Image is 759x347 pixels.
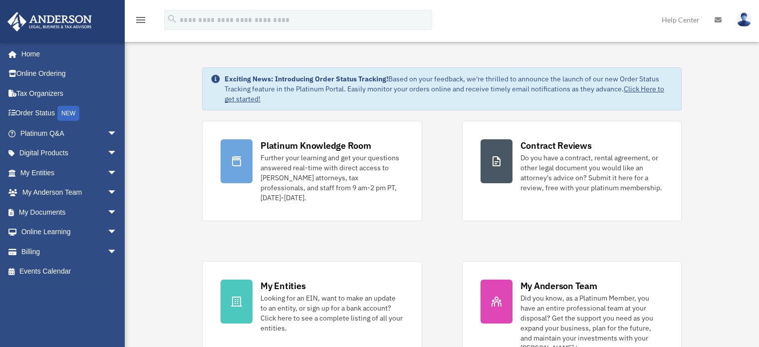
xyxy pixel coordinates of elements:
span: arrow_drop_down [107,242,127,262]
div: Further your learning and get your questions answered real-time with direct access to [PERSON_NAM... [260,153,403,203]
a: Online Learningarrow_drop_down [7,222,132,242]
span: arrow_drop_down [107,183,127,203]
a: Platinum Knowledge Room Further your learning and get your questions answered real-time with dire... [202,121,422,221]
span: arrow_drop_down [107,163,127,183]
span: arrow_drop_down [107,222,127,243]
div: Based on your feedback, we're thrilled to announce the launch of our new Order Status Tracking fe... [225,74,673,104]
a: Online Ordering [7,64,132,84]
a: My Entitiesarrow_drop_down [7,163,132,183]
div: Looking for an EIN, want to make an update to an entity, or sign up for a bank account? Click her... [260,293,403,333]
div: NEW [57,106,79,121]
div: Contract Reviews [520,139,592,152]
a: Order StatusNEW [7,103,132,124]
a: My Documentsarrow_drop_down [7,202,132,222]
span: arrow_drop_down [107,143,127,164]
div: My Anderson Team [520,280,597,292]
img: User Pic [737,12,752,27]
a: Billingarrow_drop_down [7,242,132,262]
a: Events Calendar [7,262,132,282]
div: Do you have a contract, rental agreement, or other legal document you would like an attorney's ad... [520,153,663,193]
a: Tax Organizers [7,83,132,103]
a: Click Here to get started! [225,84,664,103]
div: Platinum Knowledge Room [260,139,371,152]
i: search [167,13,178,24]
a: Digital Productsarrow_drop_down [7,143,132,163]
i: menu [135,14,147,26]
img: Anderson Advisors Platinum Portal [4,12,95,31]
a: Home [7,44,127,64]
span: arrow_drop_down [107,202,127,223]
div: My Entities [260,280,305,292]
a: menu [135,17,147,26]
span: arrow_drop_down [107,123,127,144]
a: My Anderson Teamarrow_drop_down [7,183,132,203]
a: Platinum Q&Aarrow_drop_down [7,123,132,143]
strong: Exciting News: Introducing Order Status Tracking! [225,74,388,83]
a: Contract Reviews Do you have a contract, rental agreement, or other legal document you would like... [462,121,682,221]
